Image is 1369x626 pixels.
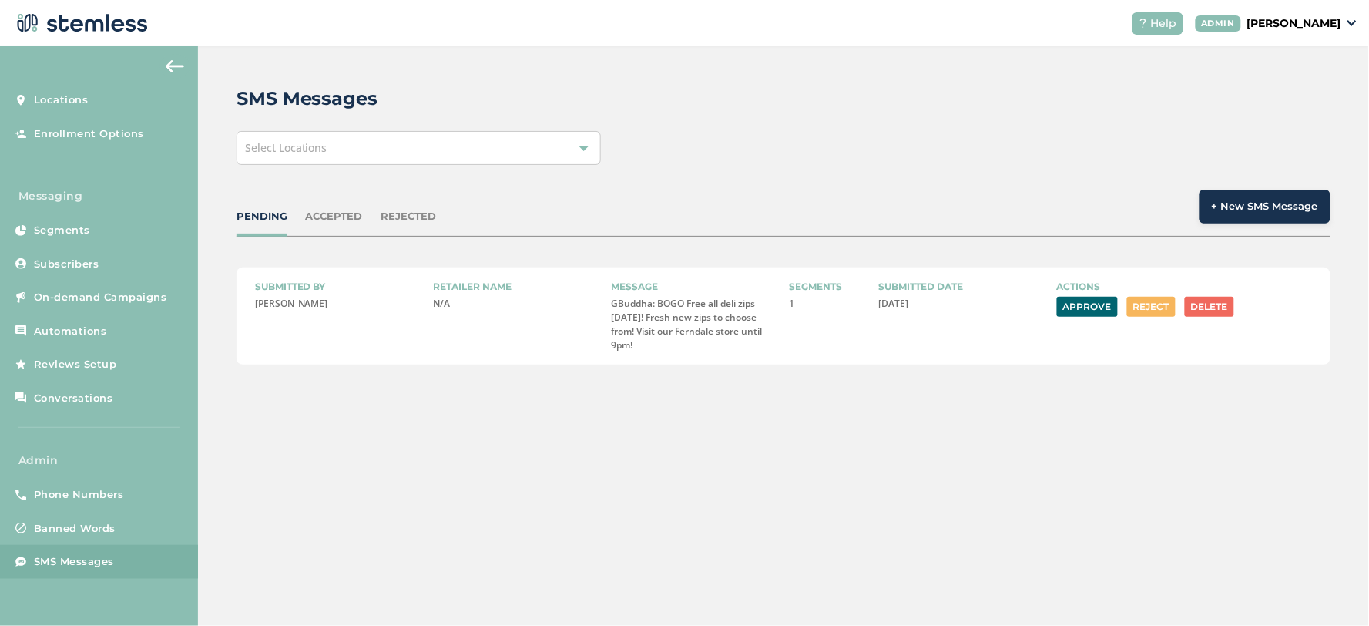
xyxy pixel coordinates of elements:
[34,487,124,503] span: Phone Numbers
[879,297,1045,311] p: [DATE]
[1347,20,1357,26] img: icon_down-arrow-small-66adaf34.svg
[34,257,99,272] span: Subscribers
[1247,15,1341,32] p: [PERSON_NAME]
[1196,15,1242,32] div: ADMIN
[1212,199,1318,214] span: + New SMS Message
[166,60,184,72] img: icon-arrow-back-accent-c549486e.svg
[255,280,421,294] label: Submitted by
[1127,297,1176,317] button: Reject
[34,93,89,108] span: Locations
[34,126,144,142] span: Enrollment Options
[1151,15,1177,32] span: Help
[34,324,107,339] span: Automations
[34,223,90,238] span: Segments
[433,297,599,311] p: N/A
[34,554,114,570] span: SMS Messages
[433,280,599,294] label: Retailer name
[1057,297,1118,317] button: Approve
[1139,19,1148,28] img: icon-help-white-03924b79.svg
[34,290,167,305] span: On-demand Campaigns
[245,140,327,155] span: Select Locations
[790,280,867,294] label: Segments
[237,85,378,113] h2: SMS Messages
[1185,297,1234,317] button: Delete
[34,357,117,372] span: Reviews Setup
[611,280,777,294] label: Message
[1057,280,1312,294] label: Actions
[1292,552,1369,626] iframe: Chat Widget
[34,521,116,537] span: Banned Words
[255,297,421,311] p: [PERSON_NAME]
[306,209,363,224] div: ACCEPTED
[790,297,867,311] p: 1
[34,391,113,406] span: Conversations
[611,297,777,352] p: GBuddha: BOGO Free all deli zips [DATE]! Fresh new zips to choose from! Visit our Ferndale store ...
[879,280,1045,294] label: Submitted date
[1200,190,1330,224] button: + New SMS Message
[12,8,148,39] img: logo-dark-0685b13c.svg
[381,209,437,224] div: REJECTED
[237,209,287,224] div: PENDING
